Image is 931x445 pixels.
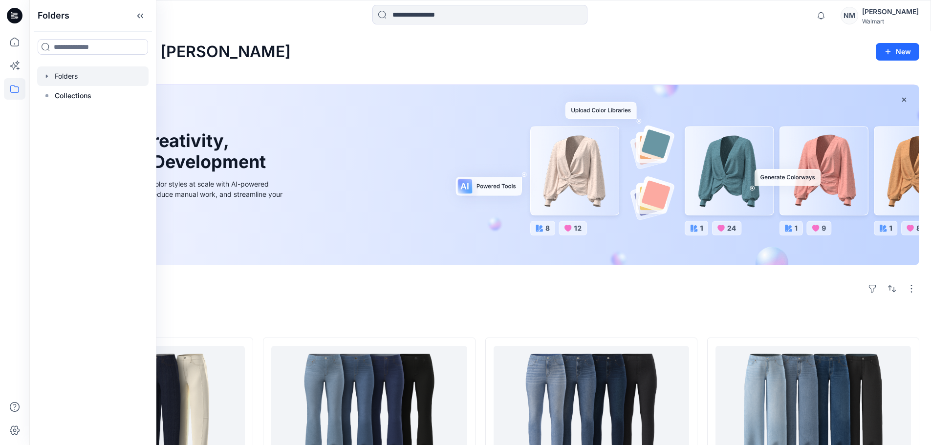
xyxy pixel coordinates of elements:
h2: Welcome back, [PERSON_NAME] [41,43,291,61]
h4: Styles [41,316,919,328]
div: NM [841,7,858,24]
div: [PERSON_NAME] [862,6,919,18]
h1: Unleash Creativity, Speed Up Development [65,130,270,172]
p: Collections [55,90,91,102]
a: Discover more [65,221,285,241]
div: Explore ideas faster and recolor styles at scale with AI-powered tools that boost creativity, red... [65,179,285,210]
div: Walmart [862,18,919,25]
button: New [876,43,919,61]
